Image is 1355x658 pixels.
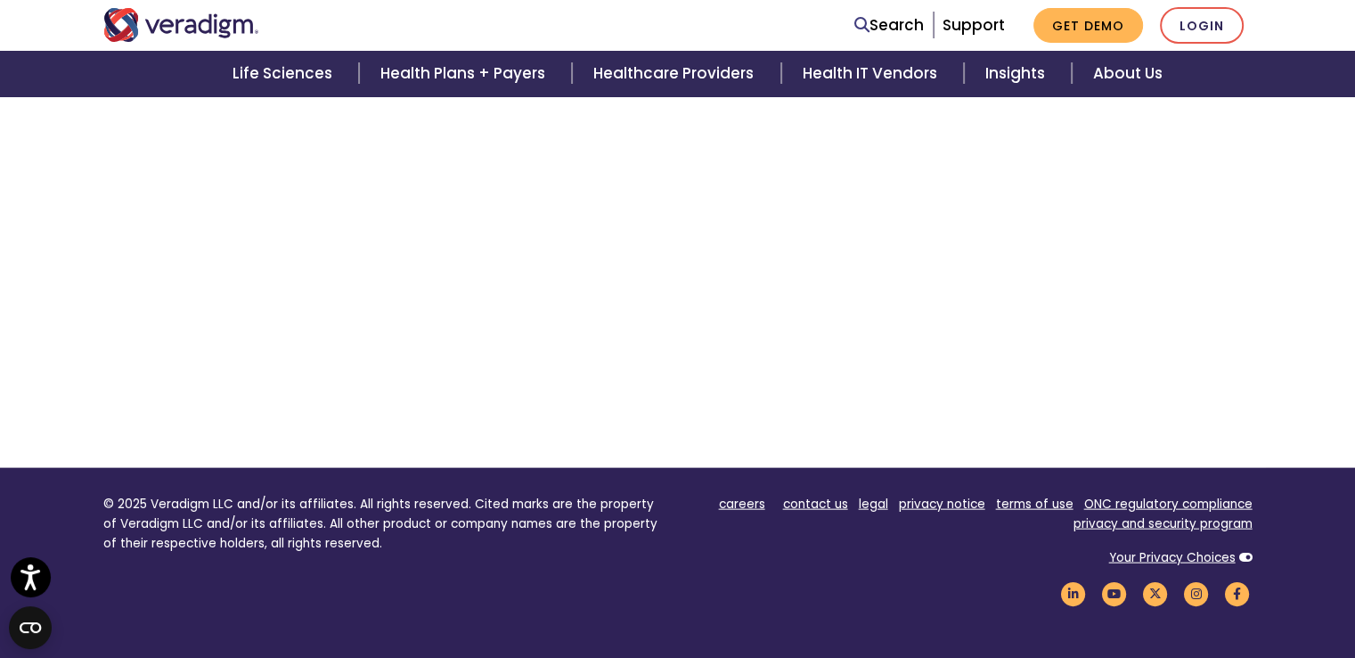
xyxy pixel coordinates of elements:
a: legal [859,496,888,513]
a: Health IT Vendors [781,51,964,96]
a: Your Privacy Choices [1109,549,1236,566]
a: Veradigm Twitter Link [1140,585,1171,602]
a: Veradigm LinkedIn Link [1058,585,1089,602]
a: careers [719,496,765,513]
button: Open CMP widget [9,606,52,649]
a: Life Sciences [211,51,359,96]
a: contact us [783,496,848,513]
a: terms of use [996,496,1073,513]
a: Get Demo [1033,8,1143,43]
img: Veradigm logo [103,8,259,42]
a: Health Plans + Payers [359,51,572,96]
p: © 2025 Veradigm LLC and/or its affiliates. All rights reserved. Cited marks are the property of V... [103,495,665,553]
a: Veradigm Instagram Link [1181,585,1212,602]
a: Insights [964,51,1072,96]
a: Support [943,14,1005,36]
a: privacy and security program [1073,515,1253,532]
a: Veradigm YouTube Link [1099,585,1130,602]
a: privacy notice [899,496,985,513]
a: ONC regulatory compliance [1084,496,1253,513]
a: Healthcare Providers [572,51,780,96]
a: Search [854,13,924,37]
a: Veradigm Facebook Link [1222,585,1253,602]
a: About Us [1072,51,1184,96]
a: Login [1160,7,1244,44]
